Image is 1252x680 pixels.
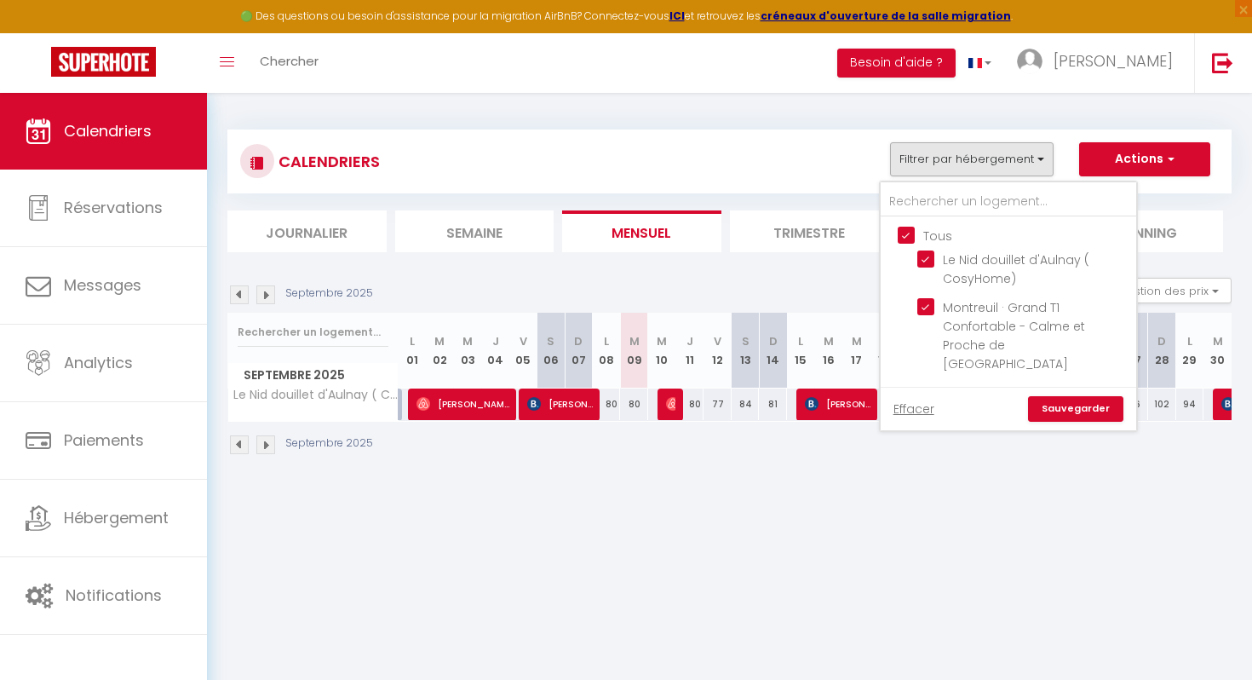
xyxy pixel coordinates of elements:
[1203,313,1232,389] th: 30
[227,210,387,252] li: Journalier
[1213,333,1223,349] abbr: M
[247,33,331,93] a: Chercher
[648,313,676,389] th: 10
[64,274,141,296] span: Messages
[520,333,527,349] abbr: V
[943,299,1085,372] span: Montreuil · Grand T1 Confortable - Calme et Proche de [GEOGRAPHIC_DATA]
[1176,313,1204,389] th: 29
[66,585,162,606] span: Notifications
[742,333,749,349] abbr: S
[1148,389,1176,420] div: 102
[620,389,648,420] div: 80
[481,313,509,389] th: 04
[462,333,473,349] abbr: M
[14,7,65,58] button: Ouvrir le widget de chat LiveChat
[761,9,1011,23] a: créneaux d'ouverture de la salle migration
[732,313,760,389] th: 13
[274,142,380,181] h3: CALENDRIERS
[704,313,732,389] th: 12
[1017,49,1042,74] img: ...
[593,389,621,420] div: 80
[732,389,760,420] div: 84
[620,313,648,389] th: 09
[943,251,1089,287] span: Le Nid douillet d'Aulnay ( CosyHome)
[666,388,675,420] span: [PERSON_NAME]
[1148,313,1176,389] th: 28
[769,333,778,349] abbr: D
[228,363,398,388] span: Septembre 2025
[593,313,621,389] th: 08
[434,333,445,349] abbr: M
[890,142,1054,176] button: Filtrer par hébergement
[798,333,803,349] abbr: L
[676,313,704,389] th: 11
[574,333,583,349] abbr: D
[562,210,721,252] li: Mensuel
[686,333,693,349] abbr: J
[730,210,889,252] li: Trimestre
[1212,52,1233,73] img: logout
[285,435,373,452] p: Septembre 2025
[565,313,593,389] th: 07
[285,285,373,302] p: Septembre 2025
[714,333,721,349] abbr: V
[64,429,144,451] span: Paiements
[1028,396,1123,422] a: Sauvegarder
[1054,50,1173,72] span: [PERSON_NAME]
[547,333,554,349] abbr: S
[64,507,169,528] span: Hébergement
[238,317,388,348] input: Rechercher un logement...
[870,313,899,389] th: 18
[881,187,1136,217] input: Rechercher un logement...
[527,388,593,420] span: [PERSON_NAME]
[1176,389,1204,420] div: 94
[1187,333,1192,349] abbr: L
[604,333,609,349] abbr: L
[837,49,956,78] button: Besoin d'aide ?
[426,313,454,389] th: 02
[1157,333,1166,349] abbr: D
[879,181,1138,432] div: Filtrer par hébergement
[1079,142,1210,176] button: Actions
[852,333,862,349] abbr: M
[787,313,815,389] th: 15
[657,333,667,349] abbr: M
[676,389,704,420] div: 80
[704,389,732,420] div: 77
[64,352,133,373] span: Analytics
[399,313,427,389] th: 01
[1105,278,1232,303] button: Gestion des prix
[64,120,152,141] span: Calendriers
[64,197,163,218] span: Réservations
[815,313,843,389] th: 16
[537,313,566,389] th: 06
[842,313,870,389] th: 17
[669,9,685,23] a: ICI
[260,52,319,70] span: Chercher
[231,389,401,401] span: Le Nid douillet d'Aulnay ( CosyHome)
[759,389,787,420] div: 81
[492,333,499,349] abbr: J
[509,313,537,389] th: 05
[893,400,934,418] a: Effacer
[824,333,834,349] abbr: M
[454,313,482,389] th: 03
[629,333,640,349] abbr: M
[1004,33,1194,93] a: ... [PERSON_NAME]
[1065,210,1224,252] li: Planning
[410,333,415,349] abbr: L
[416,388,510,420] span: [PERSON_NAME]
[395,210,554,252] li: Semaine
[51,47,156,77] img: Super Booking
[759,313,787,389] th: 14
[805,388,870,420] span: [PERSON_NAME]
